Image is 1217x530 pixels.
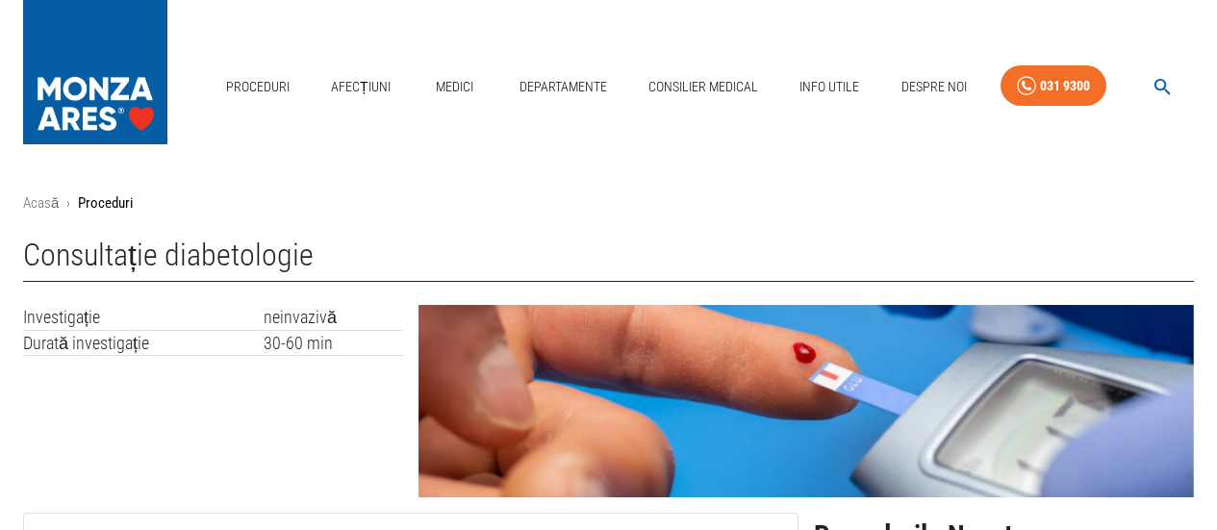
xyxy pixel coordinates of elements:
td: Investigație [23,305,264,330]
a: Afecțiuni [323,67,398,107]
h1: Consultație diabetologie [23,238,1194,282]
td: 30-60 min [264,330,403,356]
div: 031 9300 [1040,74,1090,98]
td: neinvazivă [264,305,403,330]
img: Consultație diabetologie | MONZA ARES [418,305,1194,497]
td: Durată investigație [23,330,264,356]
li: › [66,192,70,215]
a: Proceduri [218,67,297,107]
a: Despre Noi [894,67,975,107]
a: Consilier Medical [641,67,766,107]
p: Proceduri [78,192,133,215]
a: 031 9300 [1001,65,1106,107]
a: Acasă [23,194,59,212]
a: Departamente [512,67,615,107]
a: Medici [424,67,486,107]
nav: breadcrumb [23,192,1194,215]
a: Info Utile [792,67,867,107]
